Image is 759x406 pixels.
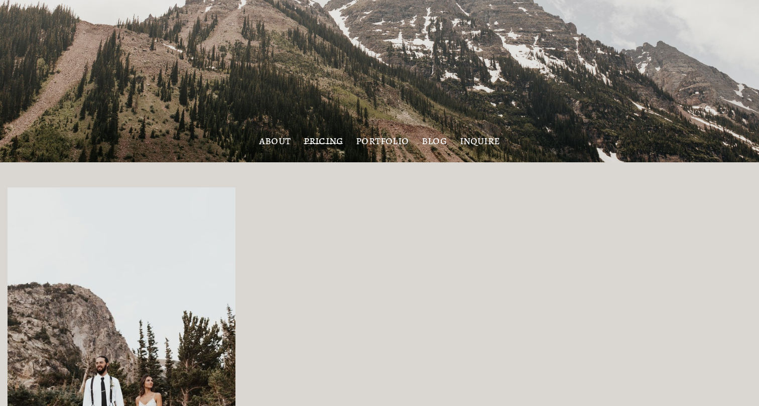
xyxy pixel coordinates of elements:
[460,137,500,145] a: inquire
[422,137,447,145] a: blog
[268,1,491,135] img: MACKRO PHOTOGRAPHY | Denver Colorado Wedding Photographer
[259,137,291,145] a: about
[304,137,343,145] a: pricing
[356,137,409,145] a: portfolio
